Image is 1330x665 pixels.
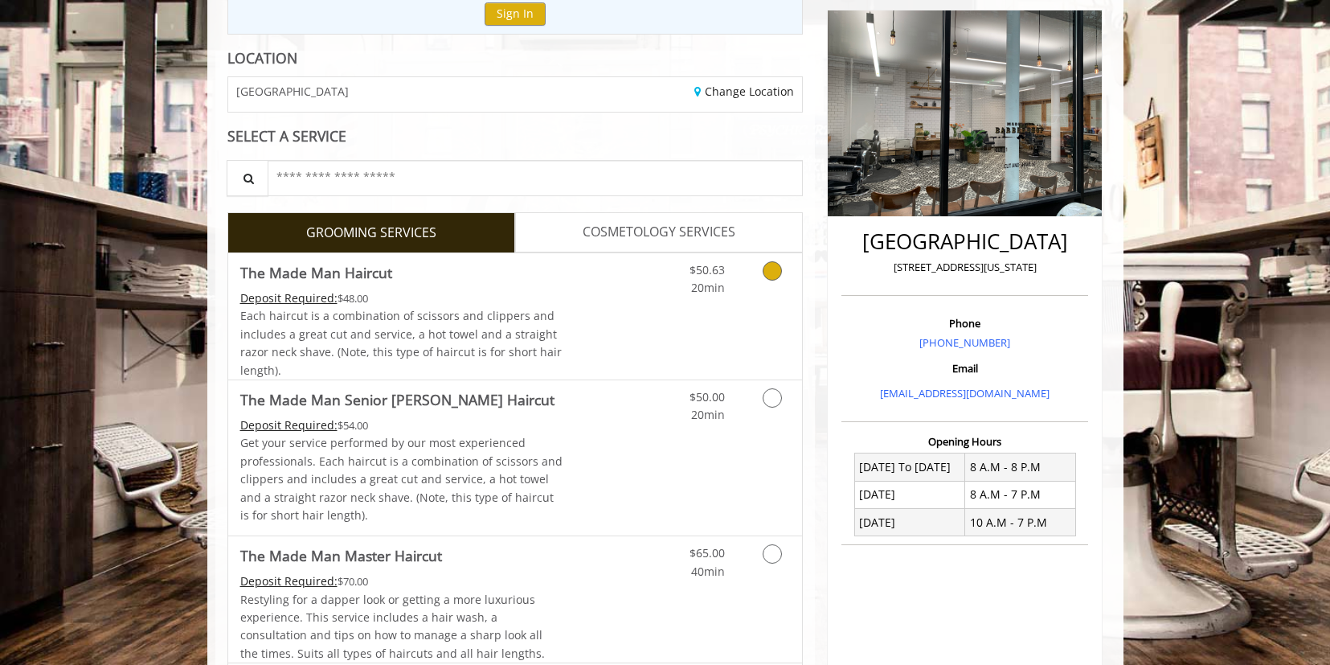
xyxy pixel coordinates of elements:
span: $65.00 [690,545,725,560]
p: Get your service performed by our most experienced professionals. Each haircut is a combination o... [240,434,563,524]
h3: Opening Hours [841,436,1088,447]
p: [STREET_ADDRESS][US_STATE] [845,259,1084,276]
span: Each haircut is a combination of scissors and clippers and includes a great cut and service, a ho... [240,308,562,377]
a: [EMAIL_ADDRESS][DOMAIN_NAME] [880,386,1050,400]
td: [DATE] To [DATE] [854,454,965,481]
div: $54.00 [240,417,563,434]
span: 40min [691,564,725,579]
b: The Made Man Master Haircut [240,544,442,567]
span: $50.63 [690,262,725,277]
b: The Made Man Senior [PERSON_NAME] Haircut [240,388,555,411]
span: This service needs some Advance to be paid before we block your appointment [240,573,338,589]
td: [DATE] [854,509,965,536]
span: COSMETOLOGY SERVICES [583,222,735,243]
span: GROOMING SERVICES [306,223,436,244]
td: 8 A.M - 8 P.M [965,454,1076,481]
div: $48.00 [240,289,563,307]
span: This service needs some Advance to be paid before we block your appointment [240,417,338,433]
td: [DATE] [854,481,965,508]
h3: Email [845,363,1084,374]
td: 8 A.M - 7 P.M [965,481,1076,508]
button: Service Search [227,160,268,196]
h2: [GEOGRAPHIC_DATA] [845,230,1084,253]
span: 20min [691,280,725,295]
a: Change Location [694,84,794,99]
button: Sign In [485,2,546,26]
div: SELECT A SERVICE [227,129,804,144]
span: [GEOGRAPHIC_DATA] [236,85,349,97]
h3: Phone [845,318,1084,329]
a: [PHONE_NUMBER] [919,335,1010,350]
span: This service needs some Advance to be paid before we block your appointment [240,290,338,306]
span: Restyling for a dapper look or getting a more luxurious experience. This service includes a hair ... [240,592,545,661]
div: $70.00 [240,573,563,590]
b: The Made Man Haircut [240,261,392,284]
span: $50.00 [690,389,725,404]
span: 20min [691,407,725,422]
b: LOCATION [227,48,297,68]
td: 10 A.M - 7 P.M [965,509,1076,536]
